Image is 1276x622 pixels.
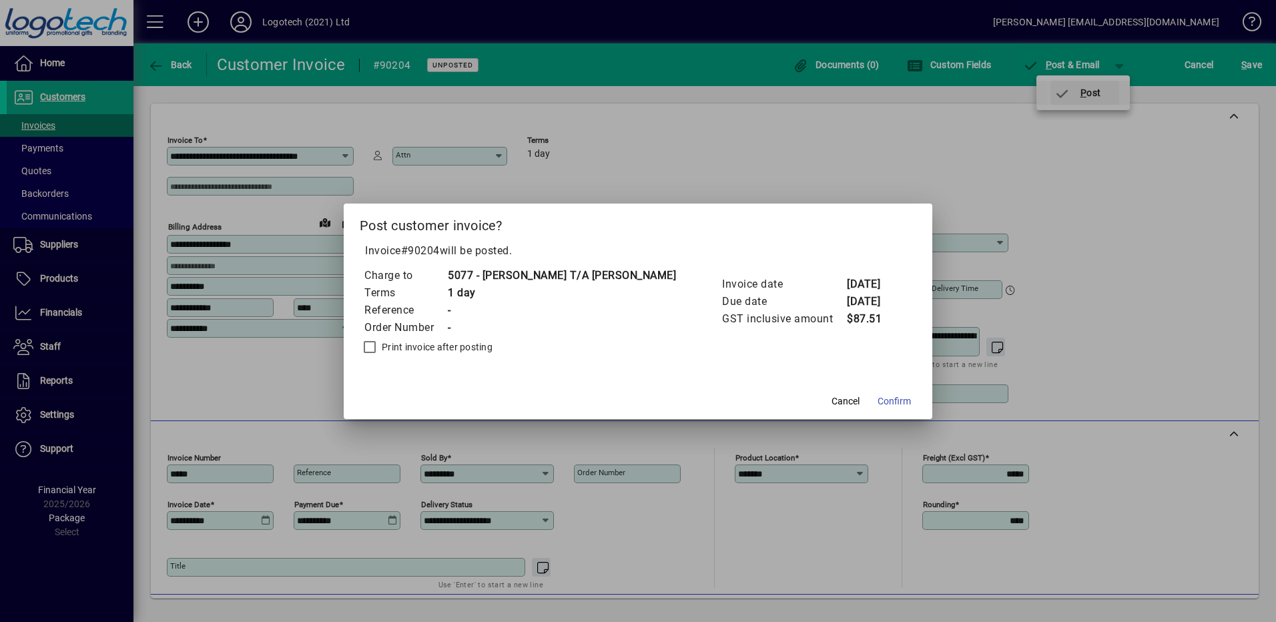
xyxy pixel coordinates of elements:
[846,276,900,293] td: [DATE]
[364,284,447,302] td: Terms
[360,243,916,259] p: Invoice will be posted .
[832,394,860,408] span: Cancel
[364,267,447,284] td: Charge to
[824,390,867,414] button: Cancel
[447,284,676,302] td: 1 day
[846,293,900,310] td: [DATE]
[846,310,900,328] td: $87.51
[344,204,932,242] h2: Post customer invoice?
[721,276,846,293] td: Invoice date
[447,267,676,284] td: 5077 - [PERSON_NAME] T/A [PERSON_NAME]
[872,390,916,414] button: Confirm
[364,319,447,336] td: Order Number
[364,302,447,319] td: Reference
[721,293,846,310] td: Due date
[721,310,846,328] td: GST inclusive amount
[878,394,911,408] span: Confirm
[401,244,440,257] span: #90204
[447,302,676,319] td: -
[447,319,676,336] td: -
[379,340,493,354] label: Print invoice after posting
